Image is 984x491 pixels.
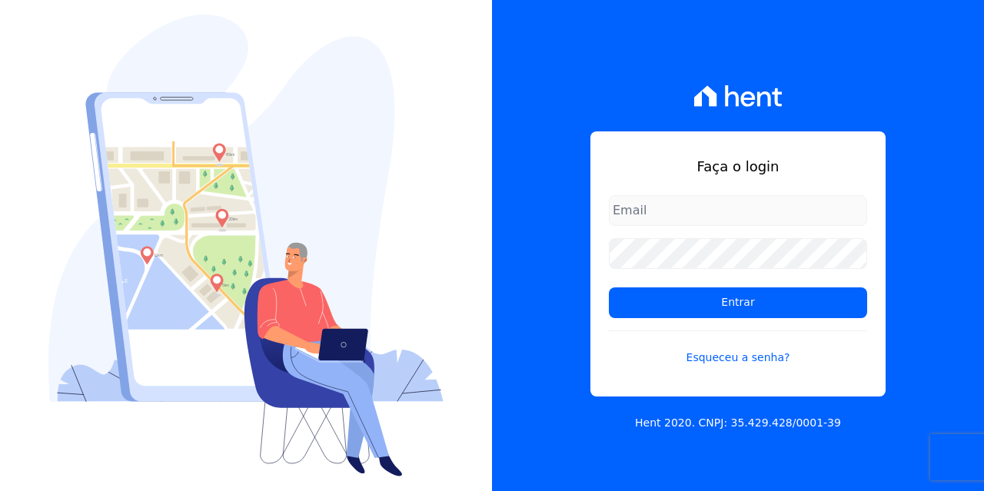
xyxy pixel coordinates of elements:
input: Email [609,195,867,226]
input: Entrar [609,287,867,318]
img: Login [48,15,444,476]
a: Esqueceu a senha? [609,330,867,366]
h1: Faça o login [609,156,867,177]
p: Hent 2020. CNPJ: 35.429.428/0001-39 [635,415,841,431]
